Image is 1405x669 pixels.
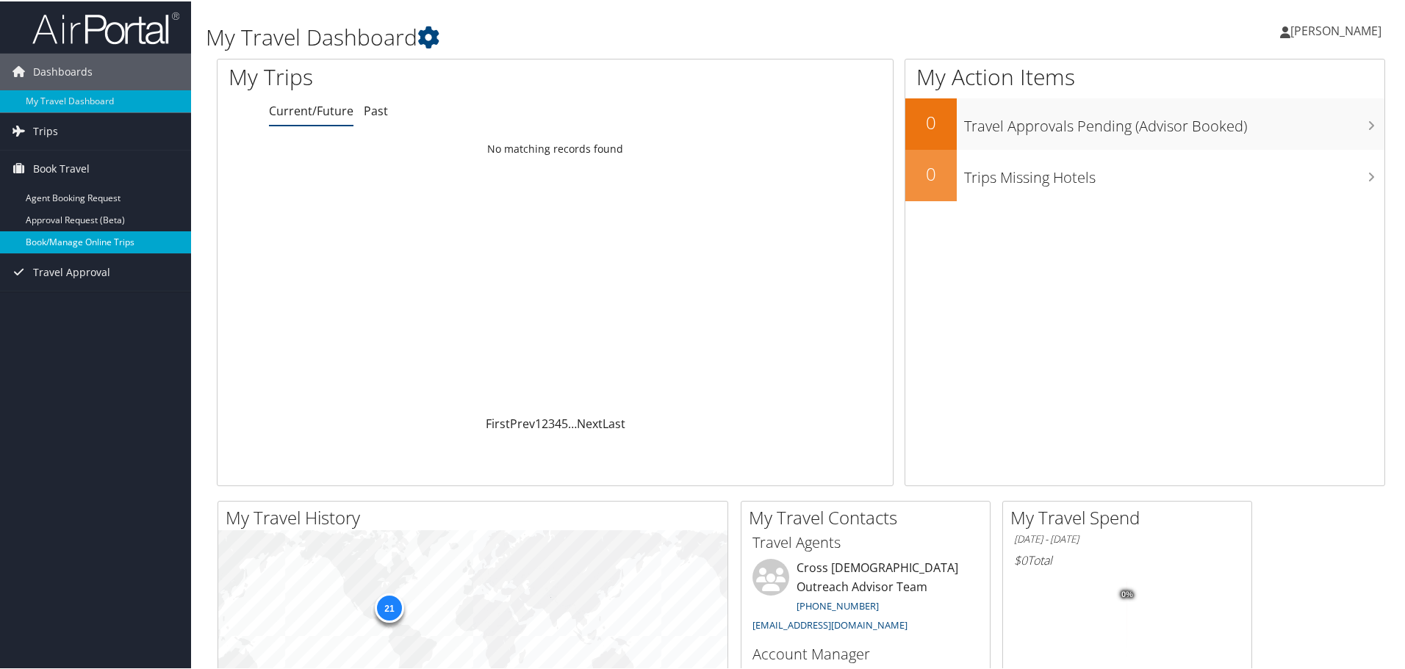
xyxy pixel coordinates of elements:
[206,21,999,51] h1: My Travel Dashboard
[375,591,404,621] div: 21
[364,101,388,117] a: Past
[1121,589,1133,598] tspan: 0%
[33,253,110,289] span: Travel Approval
[964,159,1384,187] h3: Trips Missing Hotels
[218,134,893,161] td: No matching records found
[535,414,542,430] a: 1
[561,414,568,430] a: 5
[752,643,979,663] h3: Account Manager
[905,97,1384,148] a: 0Travel Approvals Pending (Advisor Booked)
[32,10,179,44] img: airportal-logo.png
[226,504,727,529] h2: My Travel History
[1280,7,1396,51] a: [PERSON_NAME]
[964,107,1384,135] h3: Travel Approvals Pending (Advisor Booked)
[577,414,603,430] a: Next
[548,414,555,430] a: 3
[905,109,957,134] h2: 0
[33,52,93,89] span: Dashboards
[1014,551,1027,567] span: $0
[33,149,90,186] span: Book Travel
[905,160,957,185] h2: 0
[33,112,58,148] span: Trips
[905,148,1384,200] a: 0Trips Missing Hotels
[229,60,600,91] h1: My Trips
[905,60,1384,91] h1: My Action Items
[797,598,879,611] a: [PHONE_NUMBER]
[555,414,561,430] a: 4
[752,617,908,630] a: [EMAIL_ADDRESS][DOMAIN_NAME]
[752,531,979,552] h3: Travel Agents
[269,101,353,117] a: Current/Future
[749,504,990,529] h2: My Travel Contacts
[510,414,535,430] a: Prev
[1290,21,1381,37] span: [PERSON_NAME]
[1014,531,1240,545] h6: [DATE] - [DATE]
[486,414,510,430] a: First
[603,414,625,430] a: Last
[1010,504,1251,529] h2: My Travel Spend
[568,414,577,430] span: …
[745,557,986,636] li: Cross [DEMOGRAPHIC_DATA] Outreach Advisor Team
[542,414,548,430] a: 2
[1014,551,1240,567] h6: Total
